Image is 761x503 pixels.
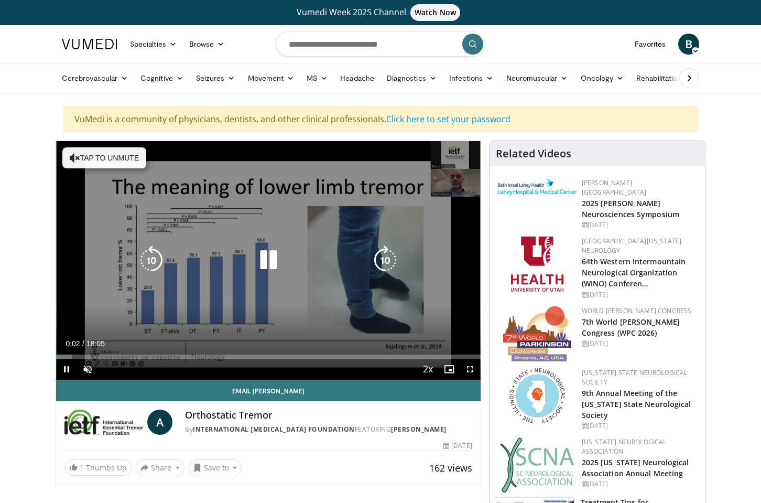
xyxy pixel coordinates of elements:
[628,34,672,55] a: Favorites
[582,220,697,230] div: [DATE]
[62,39,117,49] img: VuMedi Logo
[189,459,242,476] button: Save to
[381,68,443,89] a: Diagnostics
[62,147,146,168] button: Tap to unmute
[276,31,485,57] input: Search topics, interventions
[190,68,242,89] a: Seizures
[678,34,699,55] a: B
[582,198,679,219] a: 2025 [PERSON_NAME] Neurosciences Symposium
[80,463,84,473] span: 1
[443,68,500,89] a: Infections
[82,339,84,348] span: /
[582,388,691,420] a: 9th Annual Meeting of the [US_STATE] State Neurological Society
[582,437,667,456] a: [US_STATE] Neurological Association
[500,68,574,89] a: Neuromuscular
[460,359,481,380] button: Fullscreen
[334,68,381,89] a: Headache
[410,4,460,21] span: Watch Now
[64,410,143,435] img: International Essential Tremor Foundation
[86,339,105,348] span: 18:05
[582,421,697,431] div: [DATE]
[503,306,571,361] img: 16fe1da8-a9a0-4f15-bd45-1dd1acf19c34.png.150x105_q85_autocrop_double_scale_upscale_version-0.2.png
[439,359,460,380] button: Enable picture-in-picture mode
[582,237,682,255] a: [GEOGRAPHIC_DATA][US_STATE] Neurology
[124,34,183,55] a: Specialties
[134,68,190,89] a: Cognitive
[582,306,692,315] a: World [PERSON_NAME] Congress
[136,459,184,476] button: Share
[582,457,689,478] a: 2025 [US_STATE] Neurological Association Annual Meeting
[56,380,481,401] a: Email [PERSON_NAME]
[582,479,697,489] div: [DATE]
[511,237,563,292] img: f6362829-b0a3-407d-a044-59546adfd345.png.150x105_q85_autocrop_double_scale_upscale_version-0.2.png
[63,4,698,21] a: Vumedi Week 2025 ChannelWatch Now
[582,290,697,299] div: [DATE]
[56,68,134,89] a: Cerebrovascular
[574,68,630,89] a: Oncology
[582,178,647,197] a: [PERSON_NAME][GEOGRAPHIC_DATA]
[429,462,472,474] span: 162 views
[56,359,77,380] button: Pause
[77,359,98,380] button: Unmute
[582,256,686,288] a: 64th Western Intermountain Neurological Organization (WINO) Conferen…
[185,425,472,434] div: By FEATURING
[297,6,464,18] span: Vumedi Week 2025 Channel
[582,368,688,387] a: [US_STATE] State Neurological Society
[391,425,447,434] a: [PERSON_NAME]
[498,178,577,196] img: e7977282-282c-4444-820d-7cc2733560fd.jpg.150x105_q85_autocrop_double_scale_upscale_version-0.2.jpg
[386,113,510,125] a: Click here to set your password
[185,410,472,421] h4: Orthostatic Tremor
[63,106,698,132] div: VuMedi is a community of physicians, dentists, and other clinical professionals.
[242,68,301,89] a: Movement
[582,339,697,348] div: [DATE]
[418,359,439,380] button: Playback Rate
[582,317,680,338] a: 7th World [PERSON_NAME] Congress (WPC 2026)
[193,425,355,434] a: International [MEDICAL_DATA] Foundation
[300,68,334,89] a: MS
[66,339,80,348] span: 0:02
[630,68,688,89] a: Rehabilitation
[56,141,481,380] video-js: Video Player
[500,437,574,493] img: b123db18-9392-45ae-ad1d-42c3758a27aa.jpg.150x105_q85_autocrop_double_scale_upscale_version-0.2.jpg
[56,355,481,359] div: Progress Bar
[147,410,172,435] a: A
[496,147,571,160] h4: Related Videos
[509,368,565,423] img: 71a8b48c-8850-4916-bbdd-e2f3ccf11ef9.png.150x105_q85_autocrop_double_scale_upscale_version-0.2.png
[443,441,472,451] div: [DATE]
[183,34,231,55] a: Browse
[64,459,132,476] a: 1 Thumbs Up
